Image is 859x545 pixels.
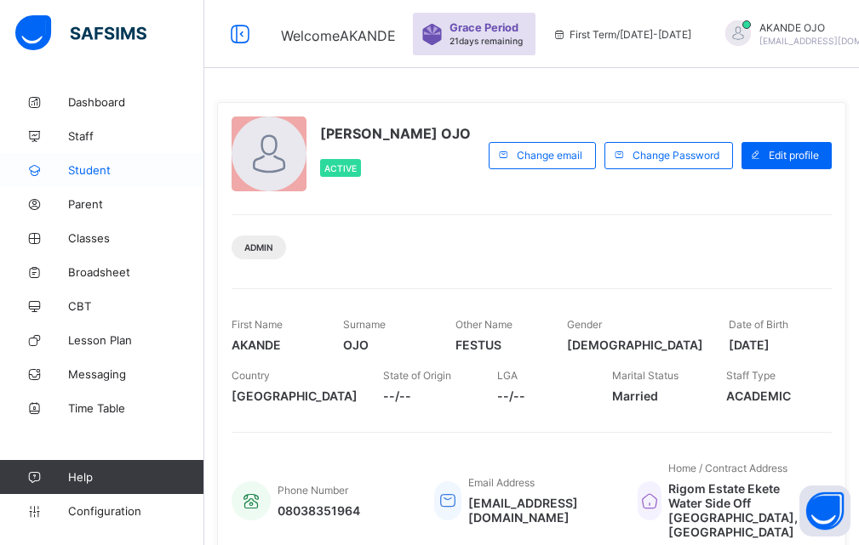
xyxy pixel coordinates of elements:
[68,265,204,279] span: Broadsheet
[244,242,273,253] span: Admin
[15,15,146,51] img: safsims
[68,367,204,381] span: Messaging
[68,231,204,245] span: Classes
[281,27,396,44] span: Welcome AKANDE
[68,333,204,347] span: Lesson Plan
[729,338,815,352] span: [DATE]
[729,318,788,331] span: Date of Birth
[553,28,691,41] span: session/term information
[769,149,819,162] span: Edit profile
[455,338,541,352] span: FESTUS
[324,163,357,173] span: Active
[668,462,787,474] span: Home / Contract Address
[450,21,518,34] span: Grace Period
[68,129,204,143] span: Staff
[232,318,283,331] span: First Name
[726,389,815,403] span: ACADEMIC
[567,338,703,352] span: [DEMOGRAPHIC_DATA]
[232,389,358,403] span: [GEOGRAPHIC_DATA]
[612,369,679,382] span: Marital Status
[497,389,586,403] span: --/--
[517,149,582,162] span: Change email
[68,299,204,313] span: CBT
[468,476,535,489] span: Email Address
[668,481,815,539] span: Rigom Estate Ekete Water Side Off [GEOGRAPHIC_DATA], [GEOGRAPHIC_DATA]
[343,318,386,331] span: Surname
[726,369,776,382] span: Staff Type
[450,36,523,46] span: 21 days remaining
[468,496,612,525] span: [EMAIL_ADDRESS][DOMAIN_NAME]
[421,24,443,45] img: sticker-purple.71386a28dfed39d6af7621340158ba97.svg
[612,389,701,403] span: Married
[68,401,204,415] span: Time Table
[68,197,204,211] span: Parent
[68,504,203,518] span: Configuration
[278,484,348,497] span: Phone Number
[68,95,204,109] span: Dashboard
[232,338,318,352] span: AKANDE
[799,485,850,536] button: Open asap
[383,369,451,382] span: State of Origin
[455,318,513,331] span: Other Name
[320,125,471,142] span: [PERSON_NAME] OJO
[383,389,472,403] span: --/--
[633,149,719,162] span: Change Password
[497,369,518,382] span: LGA
[232,369,270,382] span: Country
[68,470,203,484] span: Help
[567,318,602,331] span: Gender
[343,338,429,352] span: OJO
[68,163,204,177] span: Student
[278,503,360,518] span: 08038351964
